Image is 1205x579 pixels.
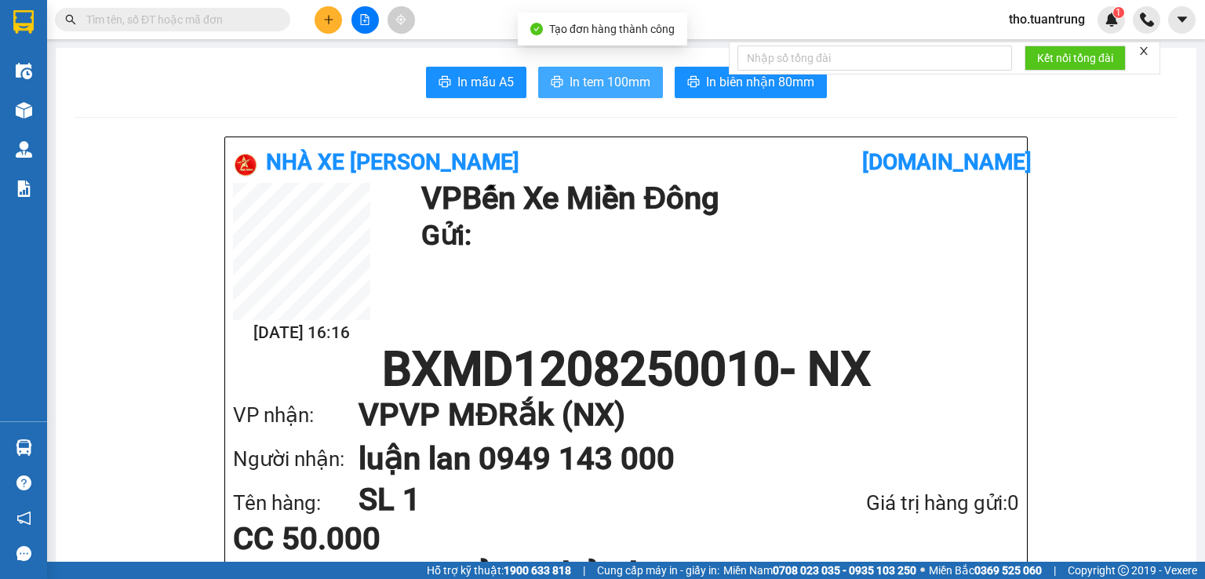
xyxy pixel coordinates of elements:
[530,23,543,35] span: check-circle
[551,75,563,90] span: printer
[675,67,827,98] button: printerIn biên nhận 80mm
[549,23,675,35] span: Tạo đơn hàng thành công
[538,67,663,98] button: printerIn tem 100mm
[687,75,700,90] span: printer
[1116,7,1121,18] span: 1
[457,72,514,92] span: In mẫu A5
[504,564,571,577] strong: 1900 633 818
[13,10,34,34] img: logo-vxr
[8,8,63,63] img: logo.jpg
[1054,562,1056,579] span: |
[351,6,379,34] button: file-add
[773,564,916,577] strong: 0708 023 035 - 0935 103 250
[16,546,31,561] span: message
[737,46,1012,71] input: Nhập số tổng đài
[233,443,359,475] div: Người nhận:
[16,511,31,526] span: notification
[16,102,32,118] img: warehouse-icon
[108,85,209,102] li: VP [PERSON_NAME]
[233,346,1019,393] h1: BXMD1208250010 - NX
[1105,13,1119,27] img: icon-new-feature
[862,149,1032,175] b: [DOMAIN_NAME]
[323,14,334,25] span: plus
[16,475,31,490] span: question-circle
[974,564,1042,577] strong: 0369 525 060
[315,6,342,34] button: plus
[16,439,32,456] img: warehouse-icon
[16,141,32,158] img: warehouse-icon
[1140,13,1154,27] img: phone-icon
[86,11,271,28] input: Tìm tên, số ĐT hoặc mã đơn
[583,562,585,579] span: |
[421,183,1011,214] h1: VP Bến Xe Miền Đông
[359,14,370,25] span: file-add
[266,149,519,175] b: Nhà xe [PERSON_NAME]
[426,67,526,98] button: printerIn mẫu A5
[1113,7,1124,18] sup: 1
[395,14,406,25] span: aim
[723,562,916,579] span: Miền Nam
[359,481,783,519] h1: SL 1
[233,152,258,177] img: logo.jpg
[388,6,415,34] button: aim
[233,320,370,346] h2: [DATE] 16:16
[233,523,493,555] div: CC 50.000
[1175,13,1189,27] span: caret-down
[1025,46,1126,71] button: Kết nối tổng đài
[359,393,988,437] h1: VP VP MĐRắk (NX)
[1037,49,1113,67] span: Kết nối tổng đài
[996,9,1098,29] span: tho.tuantrung
[16,63,32,79] img: warehouse-icon
[920,567,925,574] span: ⚪️
[783,487,1019,519] div: Giá trị hàng gửi: 0
[233,399,359,432] div: VP nhận:
[1138,46,1149,56] span: close
[439,75,451,90] span: printer
[570,72,650,92] span: In tem 100mm
[8,85,108,119] li: VP Bến Xe Miền Đông
[8,8,228,67] li: Nhà xe [PERSON_NAME]
[1118,565,1129,576] span: copyright
[1168,6,1196,34] button: caret-down
[929,562,1042,579] span: Miền Bắc
[359,437,988,481] h1: luận lan 0949 143 000
[427,562,571,579] span: Hỗ trợ kỹ thuật:
[421,214,1011,257] h1: Gửi:
[233,487,359,519] div: Tên hàng:
[16,180,32,197] img: solution-icon
[597,562,719,579] span: Cung cấp máy in - giấy in:
[706,72,814,92] span: In biên nhận 80mm
[65,14,76,25] span: search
